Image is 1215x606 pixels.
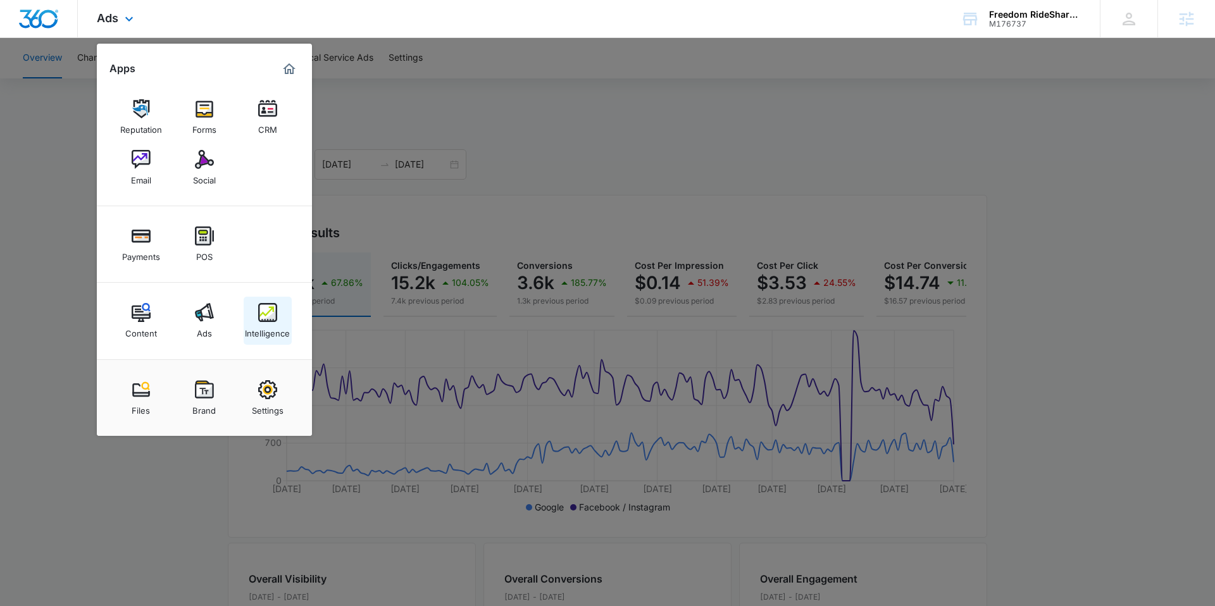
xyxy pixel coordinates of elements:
div: Social [193,169,216,185]
a: Content [117,297,165,345]
div: Intelligence [245,322,290,338]
div: Ads [197,322,212,338]
div: Files [132,399,150,416]
div: account id [989,20,1081,28]
a: Files [117,374,165,422]
div: CRM [258,118,277,135]
span: Ads [97,11,118,25]
div: Settings [252,399,283,416]
div: Email [131,169,151,185]
a: Reputation [117,93,165,141]
a: Forms [180,93,228,141]
a: Marketing 360® Dashboard [279,59,299,79]
div: Payments [122,245,160,262]
a: Intelligence [244,297,292,345]
div: Content [125,322,157,338]
a: Ads [180,297,228,345]
div: Brand [192,399,216,416]
h2: Apps [109,63,135,75]
a: Social [180,144,228,192]
div: Forms [192,118,216,135]
a: Settings [244,374,292,422]
a: Payments [117,220,165,268]
a: Brand [180,374,228,422]
div: POS [196,245,213,262]
a: CRM [244,93,292,141]
a: POS [180,220,228,268]
a: Email [117,144,165,192]
div: Reputation [120,118,162,135]
div: account name [989,9,1081,20]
